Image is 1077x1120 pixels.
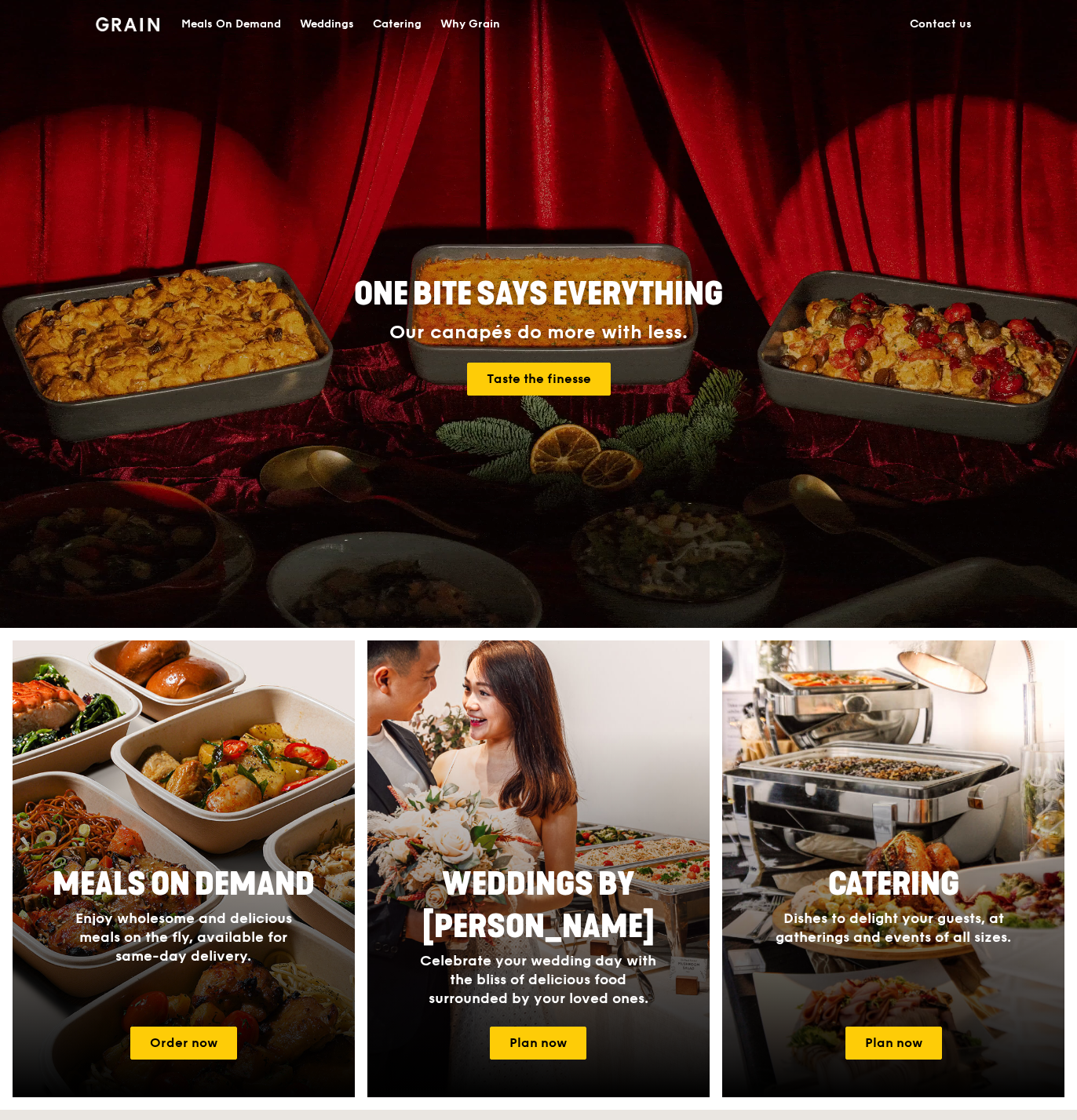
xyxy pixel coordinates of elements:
a: Order now [130,1027,237,1060]
a: Catering [363,1,431,48]
span: Enjoy wholesome and delicious meals on the fly, available for same-day delivery. [75,910,292,965]
img: catering-card.e1cfaf3e.jpg [722,640,1064,1097]
span: Catering [828,866,959,903]
a: Why Grain [431,1,509,48]
a: Weddings [290,1,363,48]
div: Our canapés do more with less. [256,322,821,344]
a: Weddings by [PERSON_NAME]Celebrate your wedding day with the bliss of delicious food surrounded b... [367,640,710,1097]
img: weddings-card.4f3003b8.jpg [367,640,710,1097]
div: Catering [373,1,422,48]
span: ONE BITE SAYS EVERYTHING [354,275,723,313]
a: Plan now [845,1027,942,1060]
div: Why Grain [440,1,500,48]
a: CateringDishes to delight your guests, at gatherings and events of all sizes.Plan now [722,640,1064,1097]
span: Celebrate your wedding day with the bliss of delicious food surrounded by your loved ones. [420,952,656,1007]
div: Meals On Demand [181,1,281,48]
div: Weddings [300,1,354,48]
a: Taste the finesse [467,363,611,396]
a: Meals On DemandEnjoy wholesome and delicious meals on the fly, available for same-day delivery.Or... [13,640,355,1097]
a: Contact us [900,1,981,48]
img: Grain [96,17,159,31]
a: Plan now [490,1027,586,1060]
span: Weddings by [PERSON_NAME] [422,866,655,946]
img: meals-on-demand-card.d2b6f6db.png [13,640,355,1097]
span: Dishes to delight your guests, at gatherings and events of all sizes. [776,910,1011,946]
span: Meals On Demand [53,866,315,903]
